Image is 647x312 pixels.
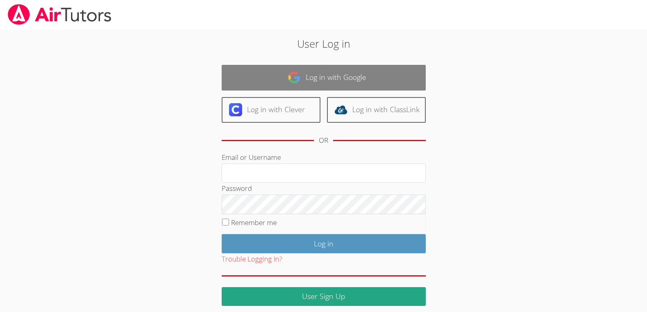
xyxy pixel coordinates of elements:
a: Log in with Clever [222,97,320,123]
input: Log in [222,234,426,253]
label: Email or Username [222,153,281,162]
img: classlink-logo-d6bb404cc1216ec64c9a2012d9dc4662098be43eaf13dc465df04b49fa7ab582.svg [334,103,347,116]
label: Remember me [231,218,277,227]
a: Log in with ClassLink [327,97,426,123]
a: User Sign Up [222,287,426,306]
img: google-logo-50288ca7cdecda66e5e0955fdab243c47b7ad437acaf1139b6f446037453330a.svg [288,71,301,84]
img: airtutors_banner-c4298cdbf04f3fff15de1276eac7730deb9818008684d7c2e4769d2f7ddbe033.png [7,4,112,25]
a: Log in with Google [222,65,426,91]
div: OR [319,135,328,146]
h2: User Log in [149,36,498,51]
label: Password [222,184,252,193]
button: Trouble Logging In? [222,253,282,265]
img: clever-logo-6eab21bc6e7a338710f1a6ff85c0baf02591cd810cc4098c63d3a4b26e2feb20.svg [229,103,242,116]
